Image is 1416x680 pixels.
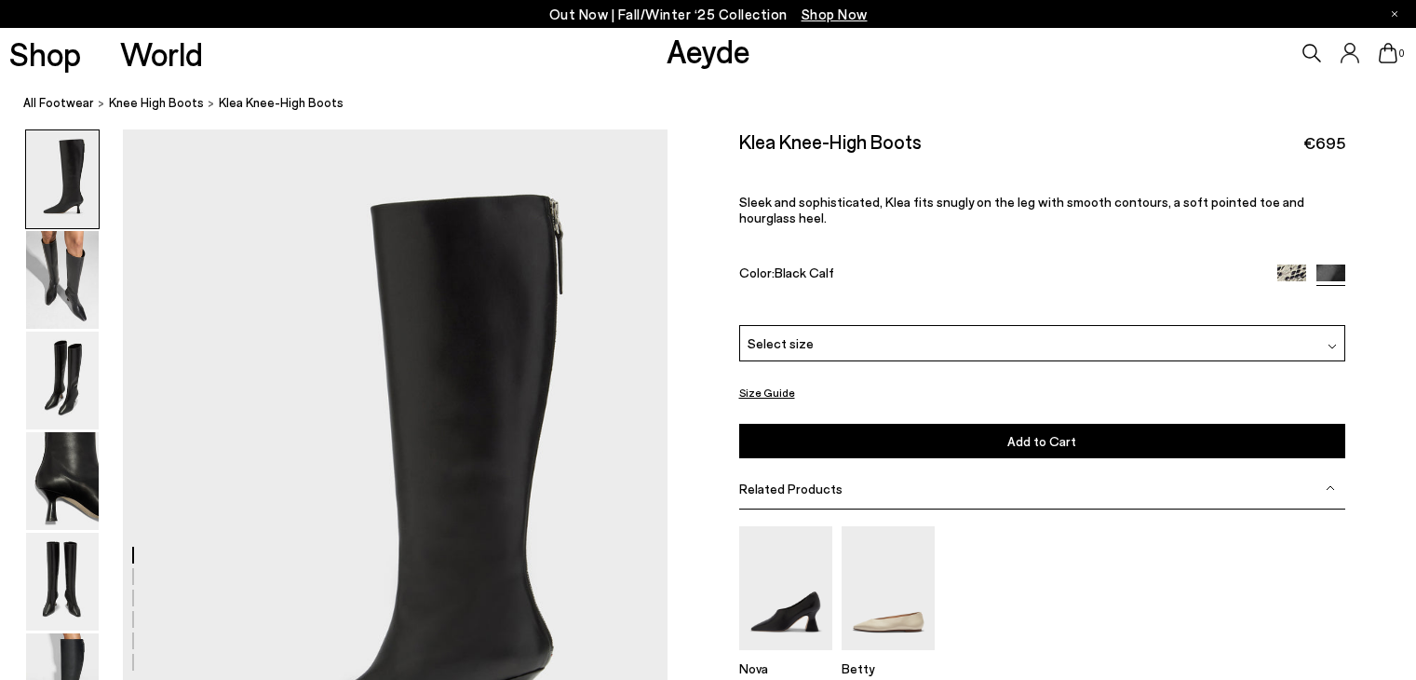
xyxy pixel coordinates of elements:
[1328,342,1337,351] img: svg%3E
[120,37,203,70] a: World
[802,6,868,22] span: Navigate to /collections/new-in
[739,424,1345,458] button: Add to Cart
[1397,48,1407,59] span: 0
[842,637,935,676] a: Betty Square-Toe Ballet Flats Betty
[219,93,344,113] span: Klea Knee-High Boots
[739,526,832,650] img: Nova Regal Pumps
[739,129,922,153] h2: Klea Knee-High Boots
[775,265,834,280] span: Black Calf
[739,481,843,496] span: Related Products
[1303,131,1345,155] span: €695
[842,660,935,676] p: Betty
[26,432,99,530] img: Klea Knee-High Boots - Image 4
[109,95,204,110] span: knee high boots
[23,93,94,113] a: All Footwear
[9,37,81,70] a: Shop
[549,3,868,26] p: Out Now | Fall/Winter ‘25 Collection
[748,333,814,353] span: Select size
[26,231,99,329] img: Klea Knee-High Boots - Image 2
[739,194,1345,225] p: Sleek and sophisticated, Klea fits snugly on the leg with smooth contours, a soft pointed toe and...
[667,31,750,70] a: Aeyde
[26,533,99,631] img: Klea Knee-High Boots - Image 5
[1007,433,1076,449] span: Add to Cart
[739,637,832,676] a: Nova Regal Pumps Nova
[26,332,99,429] img: Klea Knee-High Boots - Image 3
[739,381,795,404] button: Size Guide
[1326,483,1335,493] img: svg%3E
[739,265,1259,286] div: Color:
[739,660,832,676] p: Nova
[109,93,204,113] a: knee high boots
[1379,43,1397,63] a: 0
[842,526,935,650] img: Betty Square-Toe Ballet Flats
[26,130,99,228] img: Klea Knee-High Boots - Image 1
[23,78,1416,129] nav: breadcrumb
